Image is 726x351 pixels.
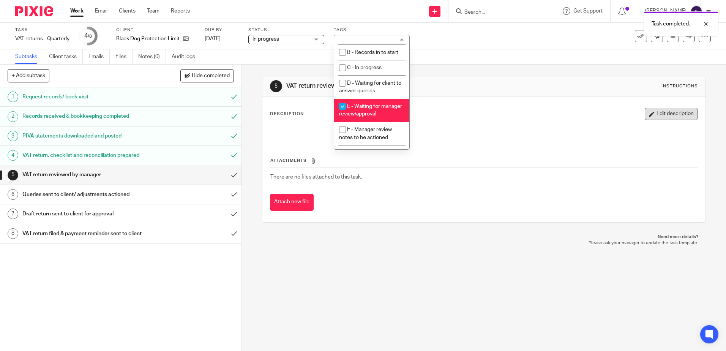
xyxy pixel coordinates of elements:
[15,27,69,33] label: Task
[180,69,234,82] button: Hide completed
[119,7,136,15] a: Clients
[70,7,84,15] a: Work
[147,7,159,15] a: Team
[270,158,307,163] span: Attachments
[88,49,110,64] a: Emails
[205,27,239,33] label: Due by
[286,82,500,90] h1: VAT return reviewed by manager
[652,20,690,28] p: Task completed.
[347,50,398,55] span: B - Records in to start
[347,65,382,70] span: C - In progress
[22,130,153,142] h1: PIVA statements downloaded and posted
[645,108,698,120] button: Edit description
[8,111,18,122] div: 2
[15,49,43,64] a: Subtasks
[115,49,133,64] a: Files
[270,174,362,180] span: There are no files attached to this task.
[8,189,18,200] div: 6
[22,91,153,103] h1: Request records/ book visit
[8,150,18,161] div: 4
[84,32,92,40] div: 4
[116,35,179,43] p: Black Dog Protection Limited
[138,49,166,64] a: Notes (0)
[8,131,18,141] div: 3
[334,27,410,33] label: Tags
[15,35,69,43] div: VAT returns - Quarterly
[95,7,107,15] a: Email
[88,34,92,38] small: /8
[22,189,153,200] h1: Queries sent to client/ adjustments actioned
[270,111,304,117] p: Description
[22,208,153,220] h1: Draft return sent to client for approval
[690,5,702,17] img: svg%3E
[49,49,83,64] a: Client tasks
[15,6,53,16] img: Pixie
[192,73,230,79] span: Hide completed
[171,7,190,15] a: Reports
[339,81,401,94] span: D - Waiting for client to answer queries
[205,36,221,41] span: [DATE]
[116,27,195,33] label: Client
[270,234,698,240] p: Need more details?
[270,80,282,92] div: 5
[22,169,153,180] h1: VAT return reviewed by manager
[8,209,18,219] div: 7
[248,27,324,33] label: Status
[339,127,392,140] span: F - Manager review notes to be actioned
[339,104,402,117] span: E - Waiting for manager review/approval
[661,83,698,89] div: Instructions
[8,228,18,239] div: 8
[22,150,153,161] h1: VAT return, checklist and reconciliation prepared
[22,111,153,122] h1: Records received & bookkeeping completed
[270,240,698,246] p: Please ask your manager to update the task template.
[270,194,314,211] button: Attach new file
[22,228,153,239] h1: VAT return filed & payment reminder sent to client
[253,36,279,42] span: In progress
[8,92,18,102] div: 1
[172,49,201,64] a: Audit logs
[8,69,49,82] button: + Add subtask
[8,170,18,180] div: 5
